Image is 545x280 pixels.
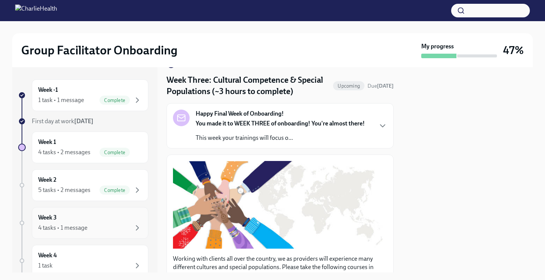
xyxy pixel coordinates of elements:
[377,83,394,89] strong: [DATE]
[32,118,93,125] span: First day at work
[196,134,365,142] p: This week your trainings will focus o...
[100,187,130,193] span: Complete
[38,96,84,104] div: 1 task • 1 message
[367,82,394,90] span: October 6th, 2025 10:00
[100,97,130,103] span: Complete
[15,5,57,17] img: CharlieHealth
[100,150,130,155] span: Complete
[38,86,58,94] h6: Week -1
[38,224,87,232] div: 4 tasks • 1 message
[38,261,53,270] div: 1 task
[38,148,90,156] div: 4 tasks • 2 messages
[196,120,365,127] strong: You made it to WEEK THREE of onboarding! You're almost there!
[196,110,284,118] strong: Happy Final Week of Onboarding!
[74,118,93,125] strong: [DATE]
[18,131,148,163] a: Week 14 tasks • 2 messagesComplete
[38,138,56,146] h6: Week 1
[21,43,178,58] h2: Group Facilitator Onboarding
[18,245,148,277] a: Week 41 task
[38,213,57,222] h6: Week 3
[18,117,148,125] a: First day at work[DATE]
[18,79,148,111] a: Week -11 task • 1 messageComplete
[167,74,330,97] h4: Week Three: Cultural Competence & Special Populations (~3 hours to complete)
[421,42,454,51] strong: My progress
[173,255,387,280] p: Working with clients all over the country, we as providers will experience many different culture...
[173,161,387,249] button: Zoom image
[503,43,524,57] h3: 47%
[333,83,364,89] span: Upcoming
[18,207,148,239] a: Week 34 tasks • 1 message
[38,251,57,260] h6: Week 4
[367,83,394,89] span: Due
[18,169,148,201] a: Week 25 tasks • 2 messagesComplete
[38,176,56,184] h6: Week 2
[38,186,90,194] div: 5 tasks • 2 messages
